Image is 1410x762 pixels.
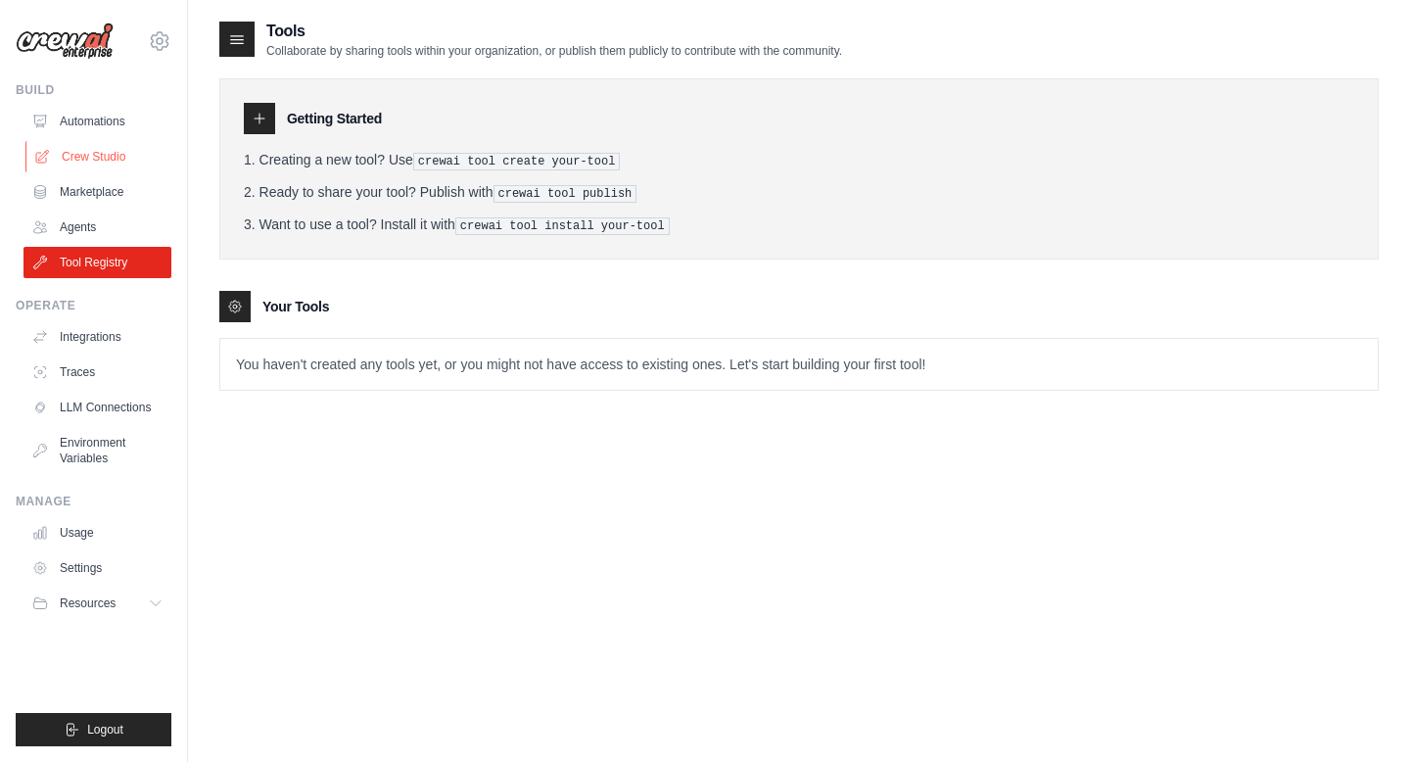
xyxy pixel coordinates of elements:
p: You haven't created any tools yet, or you might not have access to existing ones. Let's start bui... [220,339,1378,390]
pre: crewai tool create your-tool [413,153,621,170]
a: Tool Registry [23,247,171,278]
h2: Tools [266,20,842,43]
span: Resources [60,595,116,611]
button: Logout [16,713,171,746]
button: Resources [23,588,171,619]
a: Crew Studio [25,141,173,172]
div: Manage [16,494,171,509]
img: Logo [16,23,114,60]
a: Integrations [23,321,171,353]
a: Automations [23,106,171,137]
h3: Your Tools [262,297,329,316]
h3: Getting Started [287,109,382,128]
p: Collaborate by sharing tools within your organization, or publish them publicly to contribute wit... [266,43,842,59]
a: Settings [23,552,171,584]
a: Usage [23,517,171,548]
li: Want to use a tool? Install it with [244,214,1354,235]
li: Creating a new tool? Use [244,150,1354,170]
pre: crewai tool publish [493,185,637,203]
a: Environment Variables [23,427,171,474]
div: Operate [16,298,171,313]
a: Marketplace [23,176,171,208]
a: Traces [23,357,171,388]
a: Agents [23,212,171,243]
div: Build [16,82,171,98]
span: Logout [87,722,123,738]
li: Ready to share your tool? Publish with [244,182,1354,203]
a: LLM Connections [23,392,171,423]
pre: crewai tool install your-tool [455,217,670,235]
